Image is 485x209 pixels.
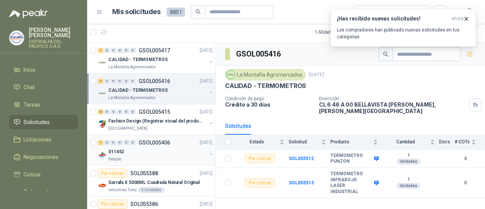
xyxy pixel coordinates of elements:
div: 0 [104,140,110,145]
div: 0 [111,109,116,115]
a: Órdenes de Compra [9,185,78,207]
span: 8851 [167,8,185,17]
img: Company Logo [98,58,107,67]
a: 1 0 0 0 0 0 GSOL005417[DATE] Company LogoCALIDAD - TERMOMETROSLa Montaña Agromercados [98,46,214,70]
span: Estado [236,139,278,145]
h3: GSOL005416 [236,48,282,60]
span: Cotizar [23,170,41,179]
p: Fashion Design (Registrar visual del producto) [108,118,203,125]
p: [DATE] [200,170,213,177]
a: Solicitudes [9,115,78,129]
h1: Mis solicitudes [112,6,161,17]
div: Por cotizar [98,169,127,178]
span: ahora [451,16,463,22]
a: Negociaciones [9,150,78,164]
th: Docs [439,135,455,149]
a: 2 0 0 0 0 0 GSOL005416[DATE] Company LogoCALIDAD - TERMOMETROSLa Montaña Agromercados [98,77,214,101]
p: [DATE] [200,78,213,85]
a: 1 0 0 0 0 0 GSOL005406[DATE] Company Logo011452Patojito [98,138,214,162]
div: 0 [111,48,116,53]
h3: ¡Has recibido nuevas solicitudes! [337,16,448,22]
p: Industrias Tomy [108,187,137,193]
img: Company Logo [98,181,107,190]
p: CL 6 46 A 00 BELLAVISTA [PERSON_NAME] , [PERSON_NAME][GEOGRAPHIC_DATA] [319,101,466,114]
div: 0 [130,109,136,115]
p: [DATE] [309,71,324,79]
img: Logo peakr [9,9,48,18]
div: 0 [117,48,123,53]
p: SOL055386 [130,201,158,207]
div: 0 [124,79,129,84]
a: Por cotizarSOL055388[DATE] Company LogoGarrafa X 5000ML Cuadrada Natural OriginalIndustrias Tomy5... [87,166,216,196]
p: CALIDAD - TERMOMETROS [108,56,167,63]
b: 0 [455,179,476,187]
th: Cantidad [382,135,439,149]
div: 1 - 50 de 5081 [315,26,364,38]
div: Unidades [397,159,420,165]
div: 1 [98,48,103,53]
p: [DATE] [200,139,213,146]
div: Por cotizar [98,200,127,209]
a: Licitaciones [9,132,78,147]
div: 0 [117,79,123,84]
div: 0 [130,79,136,84]
p: GSOL005415 [139,109,170,115]
p: GSOL005417 [139,48,170,53]
a: 13 0 0 0 0 0 GSOL005415[DATE] Company LogoFashion Design (Registrar visual del producto)[GEOGRAPH... [98,107,214,132]
button: ¡Has recibido nuevas solicitudes!ahora Los compradores han publicado nuevas solicitudes en tus ca... [330,9,476,47]
th: Producto [330,135,382,149]
img: Company Logo [9,31,24,45]
p: GSOL005416 [139,79,170,84]
a: Tareas [9,97,78,112]
div: 0 [104,109,110,115]
p: [DATE] [200,201,213,208]
div: 0 [104,79,110,84]
span: search [196,9,201,14]
p: [GEOGRAPHIC_DATA] [108,126,147,132]
span: Órdenes de Compra [23,188,71,204]
p: CALIDAD - TERMOMETROS [225,82,306,90]
span: Inicio [23,66,36,74]
b: TERMOMETRO PUNZON [330,153,372,165]
div: La Montaña Agromercados [225,69,306,80]
b: 0 [455,155,476,162]
th: Solicitud [289,135,330,149]
p: La Montaña Agromercados [108,64,156,70]
p: La Montaña Agromercados [108,95,156,101]
div: 0 [124,109,129,115]
a: SOL055512 [289,156,314,161]
img: Company Logo [98,89,107,98]
p: SOL055388 [130,171,158,176]
p: DISTRIALFA DEL PACIFICO S.A.S. [29,39,78,49]
span: Licitaciones [23,135,52,144]
div: 0 [104,48,110,53]
span: Producto [330,139,372,145]
div: Por cotizar [245,178,275,187]
div: 13 [98,109,103,115]
div: 0 [111,79,116,84]
p: [DATE] [200,47,213,54]
span: Tareas [23,101,40,109]
p: Patojito [108,156,121,162]
div: 0 [124,48,129,53]
div: 0 [130,140,136,145]
th: Estado [236,135,289,149]
p: [PERSON_NAME] [PERSON_NAME] [29,27,78,38]
b: 1 [382,152,435,159]
b: 1 [382,177,435,183]
img: Company Logo [227,71,235,79]
img: Company Logo [98,119,107,129]
div: 0 [130,48,136,53]
span: # COTs [455,139,470,145]
a: Inicio [9,63,78,77]
b: TERMOMETRO INFRAROJO LASER INDUSTRIAL [330,171,372,195]
div: Todas [359,8,375,16]
div: Por cotizar [245,154,275,163]
div: 0 [124,140,129,145]
span: Cantidad [382,139,429,145]
p: Dirección [319,96,466,101]
b: SOL055513 [289,180,314,185]
div: 2 [98,79,103,84]
p: 011452 [108,148,124,156]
